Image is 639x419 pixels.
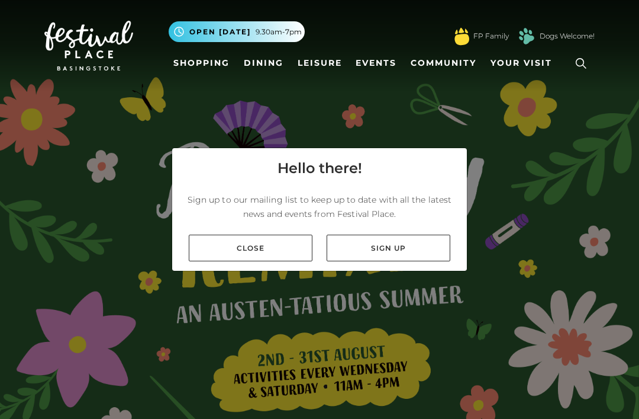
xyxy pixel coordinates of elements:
a: Shopping [169,52,234,74]
span: 9.30am-7pm [256,27,302,37]
a: Community [406,52,481,74]
img: Festival Place Logo [44,21,133,71]
a: Your Visit [486,52,563,74]
a: Close [189,235,312,261]
a: Events [351,52,401,74]
a: Dining [239,52,288,74]
h4: Hello there! [277,158,362,179]
a: FP Family [473,31,509,41]
a: Dogs Welcome! [540,31,595,41]
a: Sign up [327,235,450,261]
a: Leisure [293,52,347,74]
button: Open [DATE] 9.30am-7pm [169,21,305,42]
p: Sign up to our mailing list to keep up to date with all the latest news and events from Festival ... [182,193,457,221]
span: Open [DATE] [189,27,251,37]
span: Your Visit [490,57,552,69]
